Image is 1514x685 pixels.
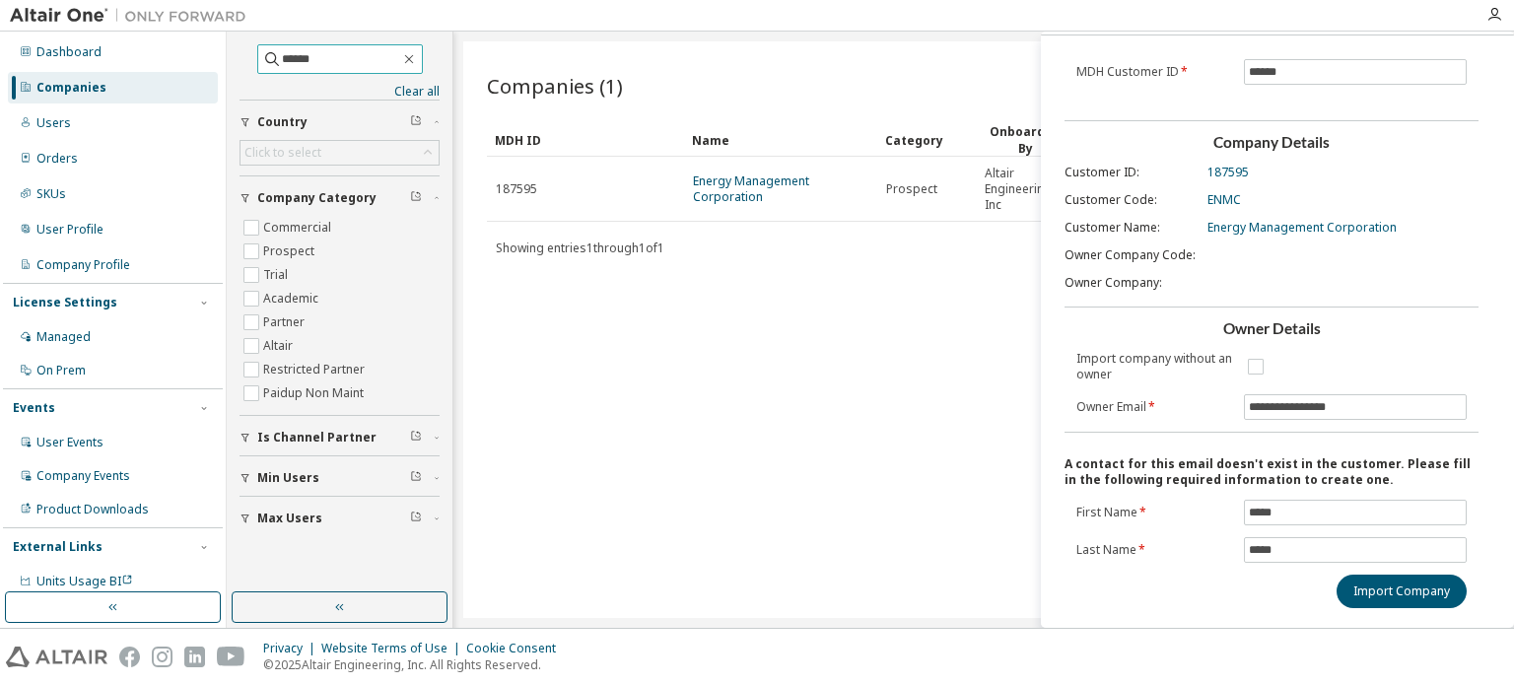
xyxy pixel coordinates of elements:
div: Product Downloads [36,502,149,517]
a: Clear all [240,84,440,100]
span: Company Category [257,190,377,206]
button: Company Category [240,176,440,220]
h3: Company Details [1065,133,1479,153]
span: Customer Name : [1065,220,1160,236]
p: © 2025 Altair Engineering, Inc. All Rights Reserved. [263,656,568,673]
label: First Name [1076,505,1232,520]
div: Privacy [263,641,321,656]
div: Orders [36,151,78,167]
img: linkedin.svg [184,647,205,667]
span: 187595 [496,181,537,197]
span: Clear filter [410,511,422,526]
span: Country [257,114,308,130]
div: Click to select [241,141,439,165]
div: Click to select [244,145,321,161]
button: Max Users [240,497,440,540]
div: Company Profile [36,257,130,273]
span: Clear filter [410,114,422,130]
span: Owner Company : [1065,275,1162,291]
span: Is Channel Partner [257,430,377,445]
div: User Events [36,435,103,450]
button: Min Users [240,456,440,500]
div: Cookie Consent [466,641,568,656]
span: Customer ID : [1065,165,1139,180]
span: Owner Company Code : [1065,247,1196,263]
label: Last Name [1076,542,1232,558]
img: altair_logo.svg [6,647,107,667]
div: External Links [13,539,103,555]
div: Companies [36,80,106,96]
button: Country [240,101,440,144]
div: MDH ID [495,124,676,156]
div: Category [885,124,968,156]
label: Prospect [263,240,318,263]
div: License Settings [13,295,117,310]
div: Users [36,115,71,131]
span: ENMC [1207,192,1241,208]
label: Paidup Non Maint [263,381,368,405]
span: 187595 [1207,165,1249,180]
span: Companies (1) [487,72,623,100]
div: Managed [36,329,91,345]
span: Clear filter [410,430,422,445]
div: Events [13,400,55,416]
span: Max Users [257,511,322,526]
label: Partner [263,310,309,334]
label: Altair [263,334,297,358]
label: Commercial [263,216,335,240]
span: Altair Engineering Inc [985,166,1066,213]
span: Clear filter [410,470,422,486]
button: Is Channel Partner [240,416,440,459]
span: Units Usage BI [36,573,133,589]
label: MDH Customer ID [1076,64,1232,80]
img: instagram.svg [152,647,172,667]
span: Showing entries 1 through 1 of 1 [496,240,664,256]
div: User Profile [36,222,103,238]
span: Prospect [886,181,937,197]
div: Website Terms of Use [321,641,466,656]
img: facebook.svg [119,647,140,667]
span: Customer Code : [1065,192,1157,208]
span: Clear filter [410,190,422,206]
div: SKUs [36,186,66,202]
button: Import Company [1337,575,1467,608]
div: Name [692,124,869,156]
h3: Owner Details [1065,319,1479,339]
img: Altair One [10,6,256,26]
div: On Prem [36,363,86,378]
label: Restricted Partner [263,358,369,381]
label: Trial [263,263,292,287]
label: Import company without an owner [1076,351,1232,382]
label: Owner Email [1076,399,1232,415]
a: Energy Management Corporation [693,172,809,205]
div: Dashboard [36,44,102,60]
span: Min Users [257,470,319,486]
div: Company Events [36,468,130,484]
img: youtube.svg [217,647,245,667]
span: Energy Management Corporation [1207,220,1397,236]
div: Onboarded By [984,123,1067,157]
div: A contact for this email doesn't exist in the customer. Please fill in the following required inf... [1065,456,1479,488]
label: Academic [263,287,322,310]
